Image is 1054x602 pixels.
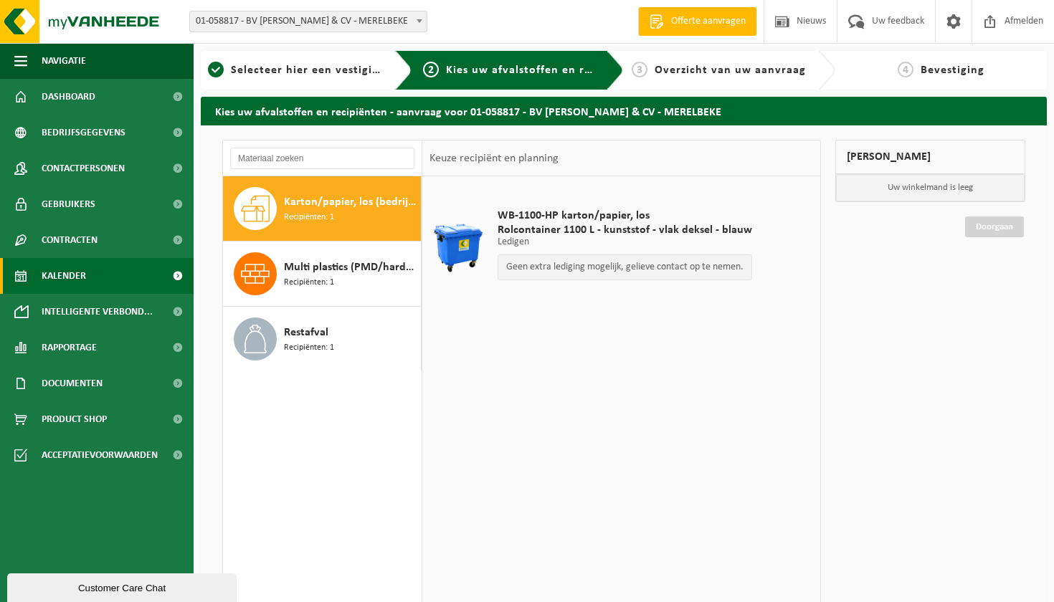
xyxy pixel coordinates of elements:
[189,11,427,32] span: 01-058817 - BV MARC SANITAIR & CV - MERELBEKE
[208,62,224,77] span: 1
[42,437,158,473] span: Acceptatievoorwaarden
[42,294,153,330] span: Intelligente verbond...
[446,64,643,76] span: Kies uw afvalstoffen en recipiënten
[42,365,103,401] span: Documenten
[498,209,752,223] span: WB-1100-HP karton/papier, los
[223,242,422,307] button: Multi plastics (PMD/harde kunststoffen/spanbanden/EPS/folie naturel/folie gemengd) Recipiënten: 1
[284,193,417,211] span: Karton/papier, los (bedrijven)
[836,174,1025,201] p: Uw winkelmand is leeg
[632,62,647,77] span: 3
[42,186,95,222] span: Gebruikers
[7,570,239,602] iframe: chat widget
[201,97,1047,125] h2: Kies uw afvalstoffen en recipiënten - aanvraag voor 01-058817 - BV [PERSON_NAME] & CV - MERELBEKE
[965,216,1024,237] a: Doorgaan
[284,341,334,355] span: Recipiënten: 1
[42,222,98,258] span: Contracten
[835,140,1025,174] div: [PERSON_NAME]
[284,324,328,341] span: Restafval
[223,307,422,371] button: Restafval Recipiënten: 1
[42,401,107,437] span: Product Shop
[231,64,386,76] span: Selecteer hier een vestiging
[921,64,984,76] span: Bevestiging
[42,79,95,115] span: Dashboard
[230,148,414,169] input: Materiaal zoeken
[284,259,417,276] span: Multi plastics (PMD/harde kunststoffen/spanbanden/EPS/folie naturel/folie gemengd)
[208,62,384,79] a: 1Selecteer hier een vestiging
[42,330,97,365] span: Rapportage
[655,64,806,76] span: Overzicht van uw aanvraag
[223,176,422,242] button: Karton/papier, los (bedrijven) Recipiënten: 1
[284,276,334,290] span: Recipiënten: 1
[284,211,334,224] span: Recipiënten: 1
[42,150,125,186] span: Contactpersonen
[42,115,125,150] span: Bedrijfsgegevens
[423,62,439,77] span: 2
[498,237,752,247] p: Ledigen
[498,223,752,237] span: Rolcontainer 1100 L - kunststof - vlak deksel - blauw
[505,262,744,272] p: Geen extra lediging mogelijk, gelieve contact op te nemen.
[422,140,566,176] div: Keuze recipiënt en planning
[898,62,913,77] span: 4
[42,43,86,79] span: Navigatie
[668,14,749,29] span: Offerte aanvragen
[42,258,86,294] span: Kalender
[190,11,427,32] span: 01-058817 - BV MARC SANITAIR & CV - MERELBEKE
[638,7,756,36] a: Offerte aanvragen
